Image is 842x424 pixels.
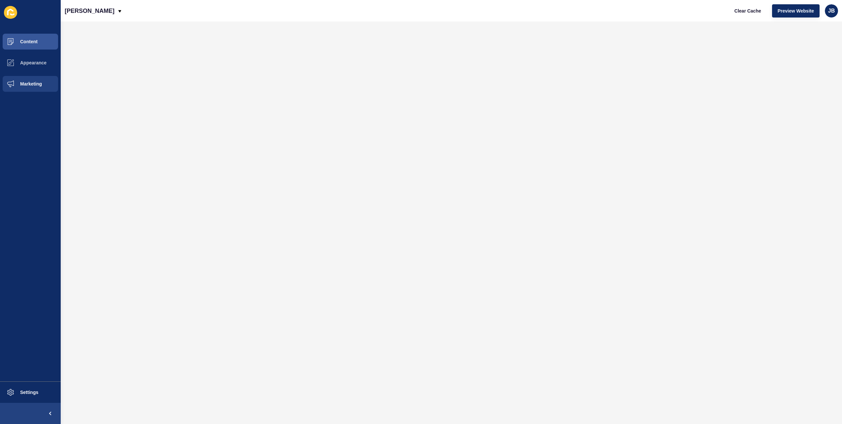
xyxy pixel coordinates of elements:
[65,3,114,19] p: [PERSON_NAME]
[828,8,835,14] span: JB
[729,4,767,18] button: Clear Cache
[734,8,761,14] span: Clear Cache
[772,4,820,18] button: Preview Website
[778,8,814,14] span: Preview Website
